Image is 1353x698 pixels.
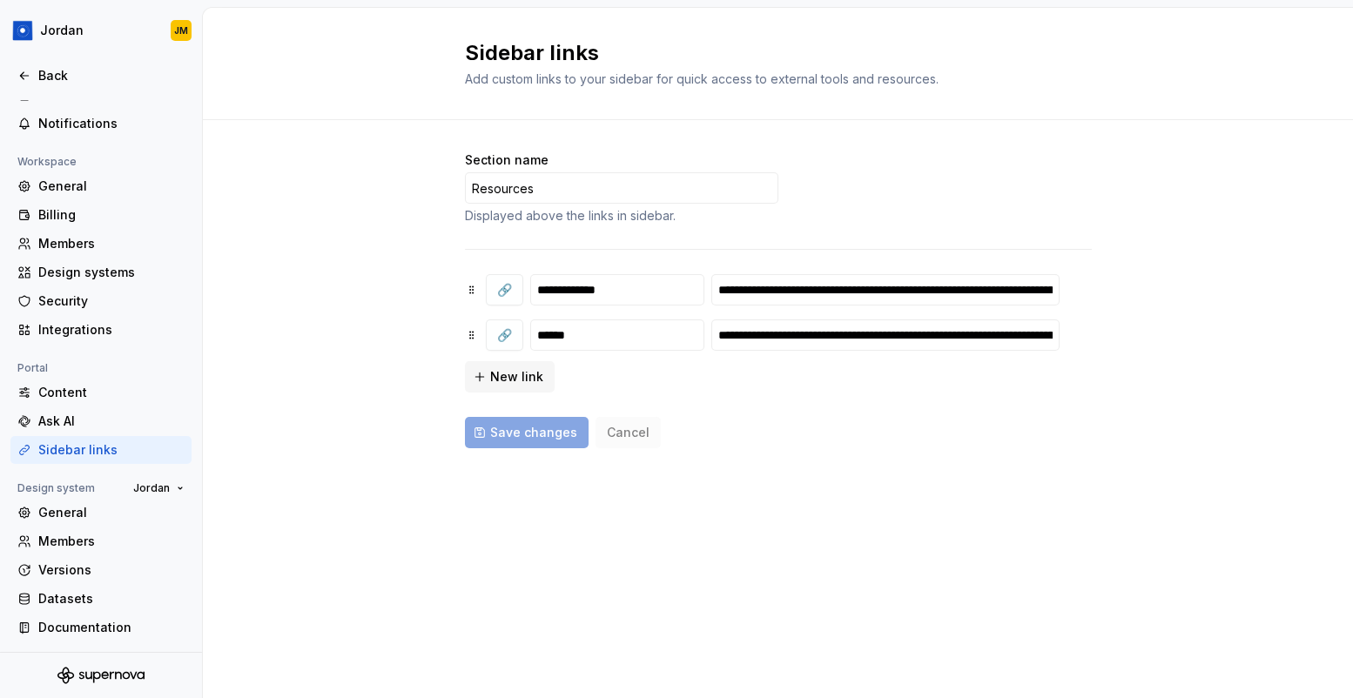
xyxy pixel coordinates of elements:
[174,23,188,37] div: JM
[38,235,185,252] div: Members
[486,274,523,305] button: 🔗
[38,206,185,224] div: Billing
[57,667,145,684] svg: Supernova Logo
[10,407,192,435] a: Ask AI
[10,614,192,641] a: Documentation
[38,413,185,430] div: Ask AI
[38,504,185,521] div: General
[10,585,192,613] a: Datasets
[10,110,192,138] a: Notifications
[3,11,199,50] button: JordanJM
[10,379,192,406] a: Content
[10,230,192,258] a: Members
[10,258,192,286] a: Design systems
[10,287,192,315] a: Security
[10,527,192,555] a: Members
[38,292,185,310] div: Security
[133,481,170,495] span: Jordan
[38,561,185,579] div: Versions
[10,62,192,90] a: Back
[486,319,523,351] button: 🔗
[490,368,543,386] span: New link
[38,619,185,636] div: Documentation
[10,436,192,464] a: Sidebar links
[10,151,84,172] div: Workspace
[10,172,192,200] a: General
[38,321,185,339] div: Integrations
[497,281,512,299] span: 🔗
[465,39,1071,67] h2: Sidebar links
[38,67,185,84] div: Back
[38,178,185,195] div: General
[10,316,192,344] a: Integrations
[38,264,185,281] div: Design systems
[10,201,192,229] a: Billing
[465,207,778,225] div: Displayed above the links in sidebar.
[38,115,185,132] div: Notifications
[38,441,185,459] div: Sidebar links
[10,478,102,499] div: Design system
[12,20,33,41] img: 049812b6-2877-400d-9dc9-987621144c16.png
[497,326,512,344] span: 🔗
[465,71,939,86] span: Add custom links to your sidebar for quick access to external tools and resources.
[10,358,55,379] div: Portal
[38,533,185,550] div: Members
[38,384,185,401] div: Content
[38,590,185,607] div: Datasets
[10,499,192,527] a: General
[465,151,549,169] label: Section name
[10,556,192,584] a: Versions
[465,361,555,393] button: New link
[40,22,84,39] div: Jordan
